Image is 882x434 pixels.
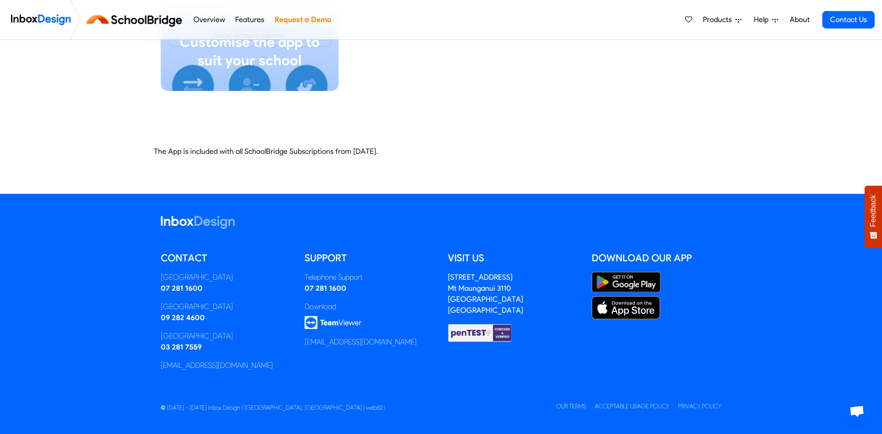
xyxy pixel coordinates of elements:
a: [EMAIL_ADDRESS][DOMAIN_NAME] [161,361,273,370]
span: Feedback [869,195,877,227]
a: About [787,11,812,29]
a: [EMAIL_ADDRESS][DOMAIN_NAME] [305,338,417,346]
a: Contact Us [822,11,875,28]
a: Request a Demo [272,11,334,29]
a: Acceptable Usage Policy [595,403,669,410]
a: Help [750,11,782,29]
span: © [DATE] - [DATE] Inbox Design | [GEOGRAPHIC_DATA], [GEOGRAPHIC_DATA] | web82 | [161,404,385,411]
div: [GEOGRAPHIC_DATA] [161,331,291,342]
div: Customise the app to suit your school [168,33,331,70]
h5: Support [305,251,435,265]
button: Feedback - Show survey [865,186,882,248]
span: Products [703,14,735,25]
a: Checked & Verified by penTEST [448,328,512,337]
a: Our Terms [556,403,586,410]
img: logo_inboxdesign_white.svg [161,216,235,229]
h5: Download our App [592,251,722,265]
a: Overview [191,11,227,29]
div: [GEOGRAPHIC_DATA] [161,272,291,283]
a: 07 281 1600 [305,284,346,293]
a: 07 281 1600 [161,284,203,293]
a: Products [699,11,745,29]
a: Features [233,11,267,29]
img: logo_teamviewer.svg [305,316,362,329]
a: 09 282 4600 [161,313,205,322]
img: schoolbridge logo [85,9,188,31]
a: 03 281 7559 [161,343,202,351]
img: Checked & Verified by penTEST [448,323,512,343]
div: Download [305,301,435,312]
p: The App is included with all SchoolBridge Subscriptions from [DATE]. [154,146,728,157]
div: Telephone Support [305,272,435,283]
address: [STREET_ADDRESS] Mt Maunganui 3110 [GEOGRAPHIC_DATA] [GEOGRAPHIC_DATA] [448,273,523,315]
h5: Contact [161,251,291,265]
div: Open chat [843,397,871,425]
img: Apple App Store [592,296,661,319]
img: Google Play Store [592,272,661,293]
div: [GEOGRAPHIC_DATA] [161,301,291,312]
h5: Visit us [448,251,578,265]
a: Privacy Policy [678,403,721,410]
a: [STREET_ADDRESS]Mt Maunganui 3110[GEOGRAPHIC_DATA][GEOGRAPHIC_DATA] [448,273,523,315]
span: Help [754,14,772,25]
